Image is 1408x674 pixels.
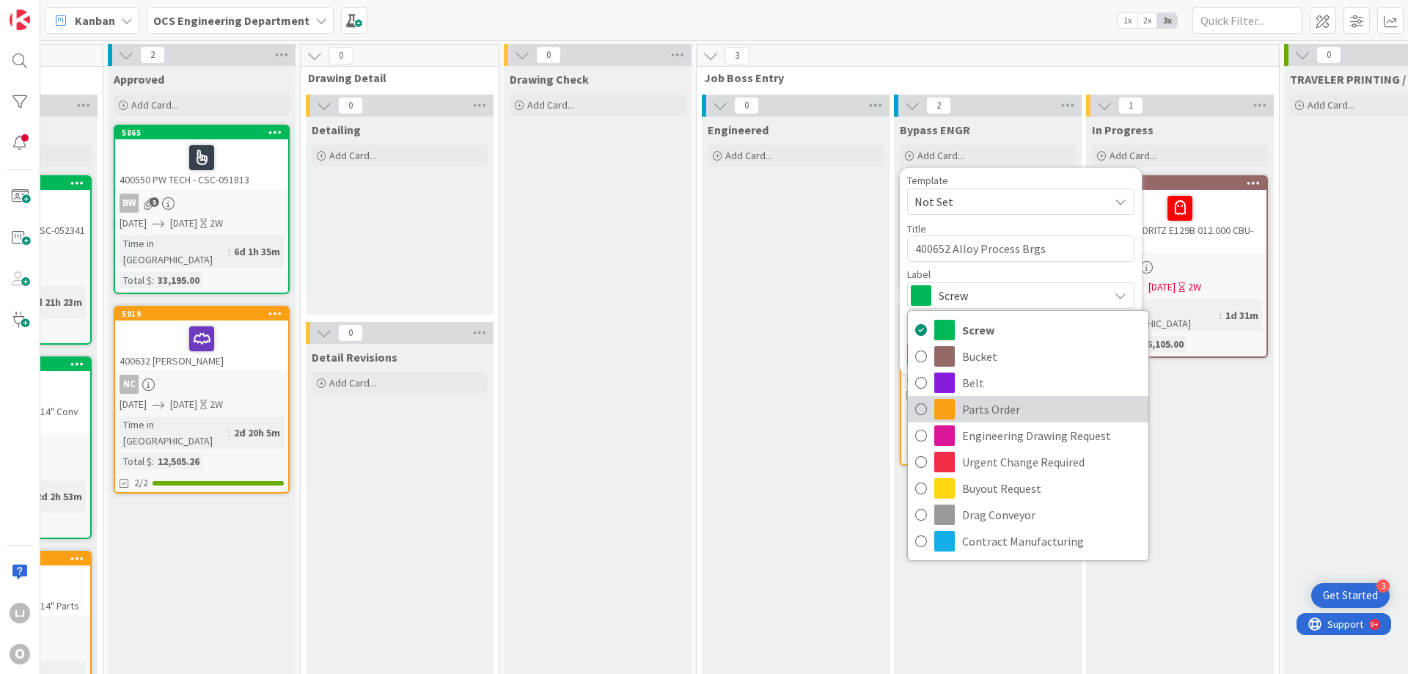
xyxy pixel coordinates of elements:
a: 5865400550 PW TECH - CSC-051813BW[DATE][DATE]2WTime in [GEOGRAPHIC_DATA]:6d 1h 35mTotal $:33,195.00 [114,125,290,294]
span: 2 [926,97,951,114]
span: Job Boss Entry [704,70,1261,85]
div: $66,105.00 [1132,336,1187,352]
span: Add Card... [725,149,772,162]
div: 33,195.00 [154,272,203,288]
div: 1d 21h 23m [27,294,86,310]
a: Engineering Drawing Request [908,422,1148,449]
span: Bucket [962,345,1141,367]
span: [DATE] [906,387,933,403]
div: 5919 [122,309,288,319]
span: : [1220,307,1222,323]
div: 2d 20h 5m [230,425,284,441]
span: Label [907,269,931,279]
a: 5928400649 [PERSON_NAME] COORS[DATE][DATE]2MTime in [GEOGRAPHIC_DATA]:1d 33mTotal $:10,706.53 [900,303,1076,466]
div: 5919 [115,307,288,320]
span: 1x [1118,13,1137,28]
div: Time in [GEOGRAPHIC_DATA] [906,407,1027,439]
div: 2d 2h 53m [32,488,86,505]
span: 2/2 [134,475,148,491]
span: 0 [536,46,561,64]
input: Quick Filter... [1192,7,1302,34]
div: O [10,644,30,664]
div: 6d 1h 35m [230,243,284,260]
div: Get Started [1323,588,1378,603]
span: Approved [114,72,164,87]
a: Buyout Request [908,475,1148,502]
span: Engineering Drawing Request [962,425,1141,447]
a: Bucket [908,343,1148,370]
span: Screw [939,285,1101,306]
span: Kanban [75,12,115,29]
span: [DATE] [170,397,197,412]
div: BW [120,194,139,213]
a: Drag Conveyor [908,502,1148,528]
span: Drag Conveyor [962,504,1141,526]
div: Time in [GEOGRAPHIC_DATA] [120,417,228,449]
div: 9+ [74,6,81,18]
span: 0 [329,47,353,65]
span: Add Card... [917,149,964,162]
span: 5 [150,197,159,207]
div: Open Get Started checklist, remaining modules: 3 [1311,583,1390,608]
span: Add Card... [329,376,376,389]
a: Contract Manufacturing [908,528,1148,554]
span: [DATE] [120,216,147,231]
div: 5865400550 PW TECH - CSC-051813 [115,126,288,189]
span: Support [31,2,67,20]
span: Add Card... [527,98,574,111]
span: : [228,243,230,260]
div: 5740400385 ANDRITZ E129B 012.000 CBU- 050296 [1093,177,1266,253]
span: : [152,272,154,288]
span: 0 [338,324,363,342]
div: 2W [210,397,223,412]
span: 0 [734,97,759,114]
span: Screw [962,319,1141,341]
div: 400632 [PERSON_NAME] [115,320,288,370]
span: Contract Manufacturing [962,530,1141,552]
a: Screw [908,317,1148,343]
div: 400550 PW TECH - CSC-051813 [115,139,288,189]
b: OCS Engineering Department [153,13,309,28]
span: Add Card... [131,98,178,111]
span: Add Card... [1110,149,1156,162]
span: [DATE] [1148,279,1176,295]
div: 1d 31m [1222,307,1262,323]
span: Drawing Check [510,72,589,87]
div: LJ [10,603,30,623]
span: Belt [962,372,1141,394]
span: [DATE] [120,397,147,412]
span: Not Set [914,192,1098,211]
span: 0 [338,97,363,114]
span: [DATE] [170,216,197,231]
span: 0 [1316,46,1341,64]
a: 5740400385 ANDRITZ E129B 012.000 CBU- 050296MJ[DATE][DATE]2WTime in [GEOGRAPHIC_DATA]:1d 31mTotal... [1092,175,1268,358]
div: Total $ [120,453,152,469]
div: Time in [GEOGRAPHIC_DATA] [120,235,228,268]
div: NC [115,375,288,394]
span: Detail Revisions [312,350,397,365]
div: MJ [1093,257,1266,276]
div: BW [115,194,288,213]
div: Total $ [120,272,152,288]
a: 5919400632 [PERSON_NAME]NC[DATE][DATE]2WTime in [GEOGRAPHIC_DATA]:2d 20h 5mTotal $:12,505.262/2 [114,306,290,494]
img: Visit kanbanzone.com [10,10,30,30]
span: 2 [140,46,165,64]
span: In Progress [1092,122,1154,137]
div: Time in [GEOGRAPHIC_DATA] [1098,299,1220,331]
div: 2W [210,216,223,231]
label: Title [907,222,926,235]
div: 400385 ANDRITZ E129B 012.000 CBU- 050296 [1093,190,1266,253]
span: Buyout Request [962,477,1141,499]
a: Urgent Change Required [908,449,1148,475]
span: Bypass ENGR [900,122,970,137]
span: Template [907,175,948,186]
div: 2W [1188,279,1201,295]
div: 12,505.26 [154,453,203,469]
textarea: 400652 Alloy Process Brgs [907,235,1134,262]
div: 5740 [1093,177,1266,190]
div: 3 [1376,579,1390,593]
div: 5865 [122,128,288,138]
div: NC [120,375,139,394]
span: Parts Order [962,398,1141,420]
span: 3x [1157,13,1177,28]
